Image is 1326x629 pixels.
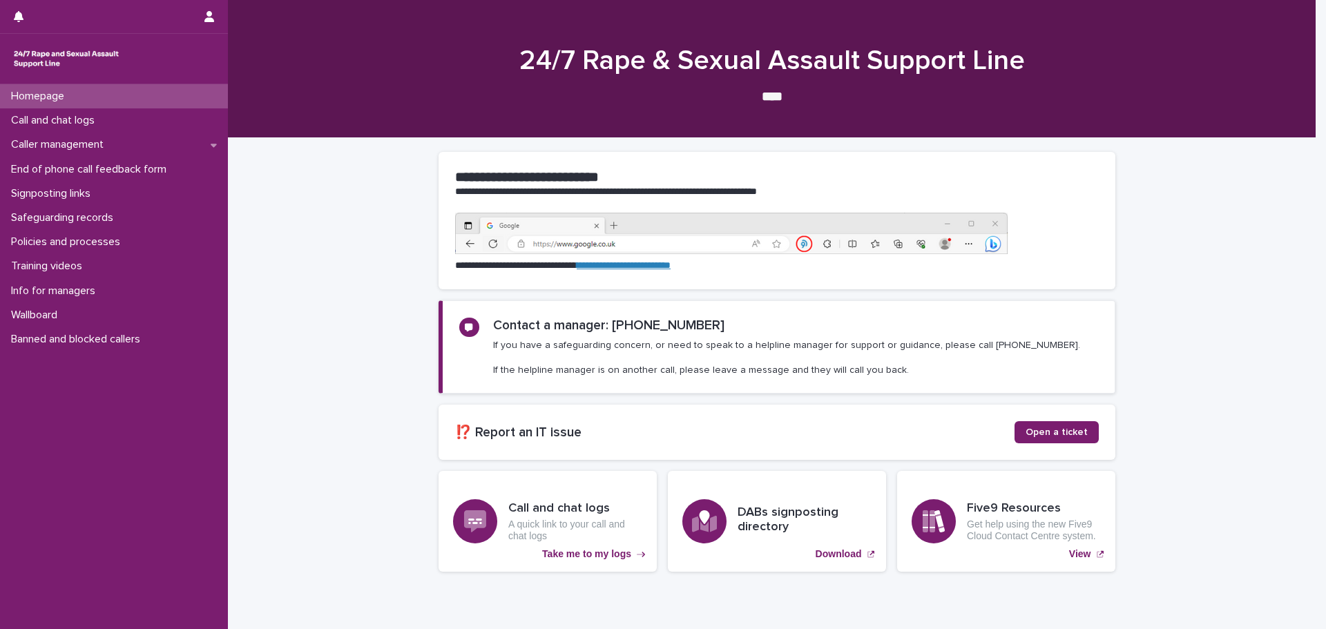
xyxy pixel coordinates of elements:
[1069,548,1091,560] p: View
[542,548,631,560] p: Take me to my logs
[738,505,872,535] h3: DABs signposting directory
[6,260,93,273] p: Training videos
[6,90,75,103] p: Homepage
[493,339,1080,377] p: If you have a safeguarding concern, or need to speak to a helpline manager for support or guidanc...
[6,235,131,249] p: Policies and processes
[455,425,1015,441] h2: ⁉️ Report an IT issue
[6,284,106,298] p: Info for managers
[1015,421,1099,443] a: Open a ticket
[493,318,724,333] h2: Contact a manager: [PHONE_NUMBER]
[434,44,1111,77] h1: 24/7 Rape & Sexual Assault Support Line
[668,471,886,572] a: Download
[967,501,1101,516] h3: Five9 Resources
[6,309,68,322] p: Wallboard
[6,163,177,176] p: End of phone call feedback form
[455,213,1008,254] img: https%3A%2F%2Fcdn.document360.io%2F0deca9d6-0dac-4e56-9e8f-8d9979bfce0e%2FImages%2FDocumentation%...
[508,519,642,542] p: A quick link to your call and chat logs
[6,211,124,224] p: Safeguarding records
[439,471,657,572] a: Take me to my logs
[897,471,1115,572] a: View
[11,45,122,72] img: rhQMoQhaT3yELyF149Cw
[6,333,151,346] p: Banned and blocked callers
[6,138,115,151] p: Caller management
[1026,427,1088,437] span: Open a ticket
[816,548,862,560] p: Download
[6,187,102,200] p: Signposting links
[6,114,106,127] p: Call and chat logs
[967,519,1101,542] p: Get help using the new Five9 Cloud Contact Centre system.
[508,501,642,516] h3: Call and chat logs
